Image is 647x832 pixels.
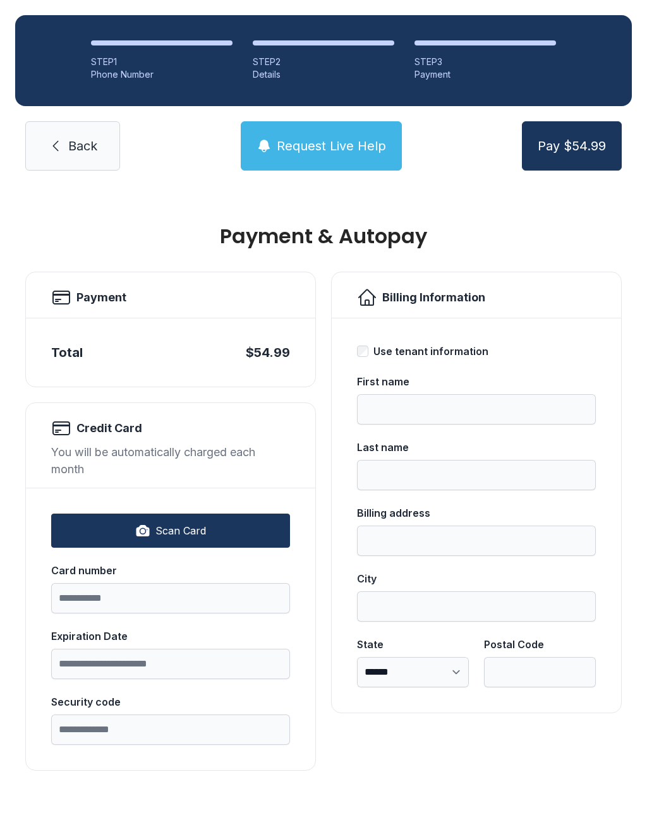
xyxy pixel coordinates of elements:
[91,68,233,81] div: Phone Number
[68,137,97,155] span: Back
[155,523,206,538] span: Scan Card
[51,714,290,745] input: Security code
[91,56,233,68] div: STEP 1
[246,344,290,361] div: $54.99
[357,657,469,687] select: State
[357,460,596,490] input: Last name
[51,563,290,578] div: Card number
[51,583,290,613] input: Card number
[357,591,596,622] input: City
[538,137,606,155] span: Pay $54.99
[51,694,290,709] div: Security code
[51,443,290,478] div: You will be automatically charged each month
[373,344,488,359] div: Use tenant information
[357,374,596,389] div: First name
[357,394,596,425] input: First name
[25,226,622,246] h1: Payment & Autopay
[51,344,83,361] div: Total
[484,657,596,687] input: Postal Code
[51,649,290,679] input: Expiration Date
[277,137,386,155] span: Request Live Help
[414,68,556,81] div: Payment
[253,56,394,68] div: STEP 2
[76,289,126,306] h2: Payment
[382,289,485,306] h2: Billing Information
[484,637,596,652] div: Postal Code
[357,505,596,521] div: Billing address
[357,637,469,652] div: State
[357,571,596,586] div: City
[76,419,142,437] h2: Credit Card
[357,526,596,556] input: Billing address
[51,629,290,644] div: Expiration Date
[357,440,596,455] div: Last name
[253,68,394,81] div: Details
[414,56,556,68] div: STEP 3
